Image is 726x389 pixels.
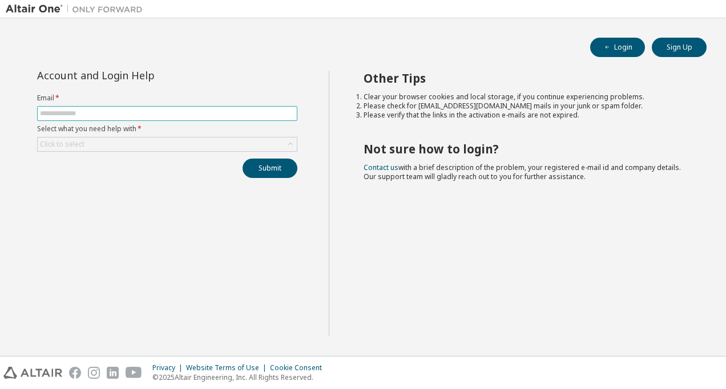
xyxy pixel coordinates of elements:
button: Submit [243,159,297,178]
li: Please check for [EMAIL_ADDRESS][DOMAIN_NAME] mails in your junk or spam folder. [364,102,687,111]
button: Sign Up [652,38,707,57]
label: Email [37,94,297,103]
li: Clear your browser cookies and local storage, if you continue experiencing problems. [364,92,687,102]
label: Select what you need help with [37,124,297,133]
img: linkedin.svg [107,367,119,379]
img: instagram.svg [88,367,100,379]
img: facebook.svg [69,367,81,379]
button: Login [590,38,645,57]
li: Please verify that the links in the activation e-mails are not expired. [364,111,687,120]
span: with a brief description of the problem, your registered e-mail id and company details. Our suppo... [364,163,681,181]
img: Altair One [6,3,148,15]
a: Contact us [364,163,398,172]
p: © 2025 Altair Engineering, Inc. All Rights Reserved. [152,372,329,382]
img: youtube.svg [126,367,142,379]
div: Privacy [152,363,186,372]
h2: Other Tips [364,71,687,86]
div: Cookie Consent [270,363,329,372]
div: Account and Login Help [37,71,245,80]
h2: Not sure how to login? [364,141,687,156]
div: Website Terms of Use [186,363,270,372]
div: Click to select [40,140,84,149]
img: altair_logo.svg [3,367,62,379]
div: Click to select [38,137,297,151]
